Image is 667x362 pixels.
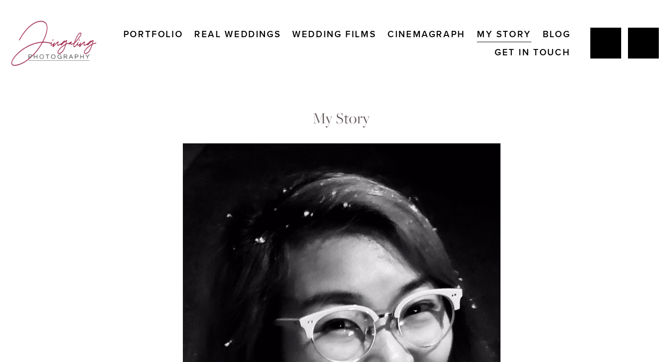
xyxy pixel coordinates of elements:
a: Cinemagraph [387,25,466,43]
img: Jingaling Photography [8,17,100,70]
a: Real Weddings [194,25,281,43]
a: My Story [477,25,531,43]
a: Jing Yang [590,28,621,59]
a: Wedding Films [292,25,376,43]
a: Instagram [628,28,659,59]
a: Portfolio [123,25,183,43]
a: Blog [543,25,570,43]
a: Get In Touch [495,43,570,61]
